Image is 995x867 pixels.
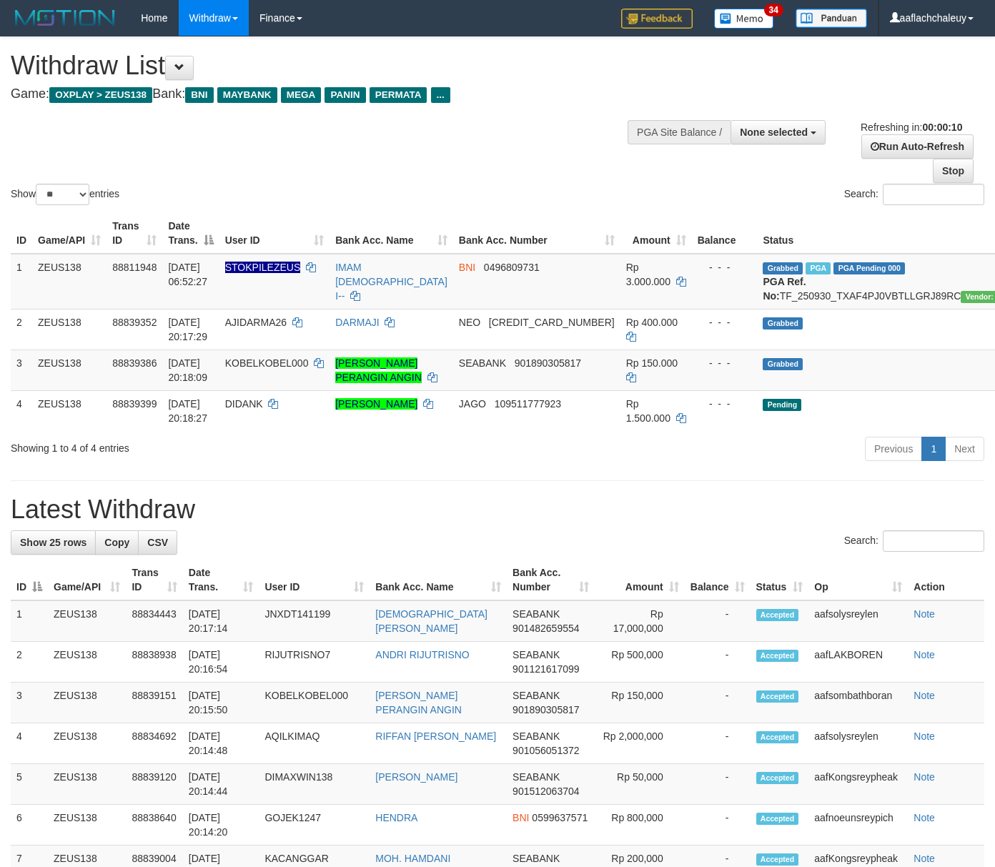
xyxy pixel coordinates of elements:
[914,812,935,823] a: Note
[48,560,126,600] th: Game/API: activate to sort column ascending
[11,435,404,455] div: Showing 1 to 4 of 4 entries
[756,853,799,866] span: Accepted
[335,317,379,328] a: DARMAJI
[168,357,207,383] span: [DATE] 20:18:09
[763,317,803,330] span: Grabbed
[714,9,774,29] img: Button%20Memo.svg
[763,276,806,302] b: PGA Ref. No:
[11,723,48,764] td: 4
[11,560,48,600] th: ID: activate to sort column descending
[489,317,615,328] span: Copy 5859459291049533 to clipboard
[370,87,427,103] span: PERMATA
[335,398,417,410] a: [PERSON_NAME]
[453,213,620,254] th: Bank Acc. Number: activate to sort column ascending
[808,560,908,600] th: Op: activate to sort column ascending
[513,730,560,742] span: SEABANK
[756,690,799,703] span: Accepted
[806,262,831,274] span: Marked by aafsreyleap
[698,356,752,370] div: - - -
[628,120,731,144] div: PGA Site Balance /
[375,853,450,864] a: MOH. HAMDANI
[922,122,962,133] strong: 00:00:10
[513,623,579,634] span: Copy 901482659554 to clipboard
[844,184,984,205] label: Search:
[335,357,422,383] a: [PERSON_NAME] PERANGIN ANGIN
[459,262,475,273] span: BNI
[685,805,751,846] td: -
[513,704,579,715] span: Copy 901890305817 to clipboard
[756,609,799,621] span: Accepted
[325,87,365,103] span: PANIN
[595,600,685,642] td: Rp 17,000,000
[692,213,758,254] th: Balance
[112,398,157,410] span: 88839399
[104,537,129,548] span: Copy
[48,805,126,846] td: ZEUS138
[36,184,89,205] select: Showentries
[914,771,935,783] a: Note
[756,813,799,825] span: Accepted
[375,649,469,660] a: ANDRI RIJUTRISNO
[259,723,370,764] td: AQILKIMAQ
[335,262,447,302] a: IMAM [DEMOGRAPHIC_DATA] I--
[740,127,808,138] span: None selected
[183,805,259,846] td: [DATE] 20:14:20
[375,608,487,634] a: [DEMOGRAPHIC_DATA][PERSON_NAME]
[945,437,984,461] a: Next
[914,608,935,620] a: Note
[756,650,799,662] span: Accepted
[48,683,126,723] td: ZEUS138
[259,642,370,683] td: RIJUTRISNO7
[698,315,752,330] div: - - -
[698,260,752,274] div: - - -
[861,134,974,159] a: Run Auto-Refresh
[259,683,370,723] td: KOBELKOBEL000
[513,608,560,620] span: SEABANK
[484,262,540,273] span: Copy 0496809731 to clipboard
[763,399,801,411] span: Pending
[914,730,935,742] a: Note
[685,723,751,764] td: -
[532,812,588,823] span: Copy 0599637571 to clipboard
[11,495,984,524] h1: Latest Withdraw
[168,317,207,342] span: [DATE] 20:17:29
[185,87,213,103] span: BNI
[32,254,107,309] td: ZEUS138
[107,213,162,254] th: Trans ID: activate to sort column ascending
[375,812,417,823] a: HENDRA
[459,317,480,328] span: NEO
[685,600,751,642] td: -
[11,390,32,431] td: 4
[11,213,32,254] th: ID
[225,317,287,328] span: AJIDARMA26
[698,397,752,411] div: - - -
[168,398,207,424] span: [DATE] 20:18:27
[375,771,457,783] a: [PERSON_NAME]
[685,764,751,805] td: -
[865,437,922,461] a: Previous
[183,600,259,642] td: [DATE] 20:17:14
[933,159,974,183] a: Stop
[48,642,126,683] td: ZEUS138
[883,530,984,552] input: Search:
[808,805,908,846] td: aafnoeunsreypich
[259,805,370,846] td: GOJEK1247
[808,600,908,642] td: aafsolysreylen
[513,690,560,701] span: SEABANK
[219,213,330,254] th: User ID: activate to sort column ascending
[126,683,182,723] td: 88839151
[183,683,259,723] td: [DATE] 20:15:50
[763,262,803,274] span: Grabbed
[183,723,259,764] td: [DATE] 20:14:48
[112,262,157,273] span: 88811948
[595,805,685,846] td: Rp 800,000
[595,723,685,764] td: Rp 2,000,000
[11,309,32,350] td: 2
[914,690,935,701] a: Note
[513,771,560,783] span: SEABANK
[595,764,685,805] td: Rp 50,000
[48,764,126,805] td: ZEUS138
[908,560,984,600] th: Action
[126,600,182,642] td: 88834443
[281,87,322,103] span: MEGA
